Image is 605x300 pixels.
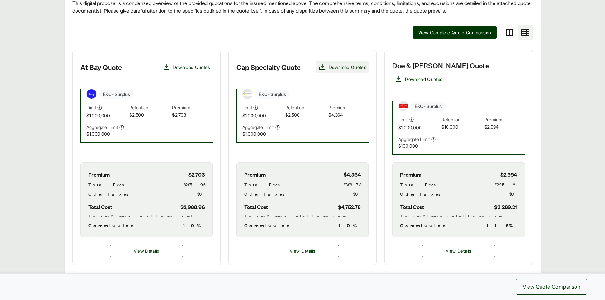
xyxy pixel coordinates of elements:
[244,212,361,219] div: Taxes & Fees are fully earned.
[242,104,252,111] span: Limit
[338,203,361,211] span: $4,752.78
[398,143,439,149] span: $100,000
[400,190,440,197] span: Other Taxes
[399,104,408,109] img: Doe & Emuss
[487,222,517,229] span: 11.5 %
[398,136,430,143] span: Aggregate Limit
[400,203,424,211] span: Total Cost
[244,170,266,179] span: Premium
[266,245,339,257] button: View Details
[405,76,442,83] span: Download Quotes
[242,130,283,137] span: $1,000,000
[244,190,284,197] span: Other Taxes
[180,203,205,211] span: $2,988.96
[500,170,517,179] span: $2,994
[392,73,445,85] button: Download Quotes
[516,279,587,295] button: View Quote Comparison
[523,283,580,290] span: View Quote Comparison
[441,123,482,131] span: $10,000
[285,111,326,119] span: $2,500
[422,245,495,257] a: Doe & Emuss Quote details
[392,61,489,70] h3: Doe & [PERSON_NAME] Quote
[80,62,122,72] h3: At Bay Quote
[329,64,366,70] span: Download Quotes
[446,248,471,254] span: View Details
[400,222,448,229] span: Commission
[413,26,497,39] button: View Complete Quote Comparison
[86,112,127,119] span: $1,000,000
[173,64,210,70] span: Download Quotes
[88,212,205,219] div: Taxes & Fees are fully earned.
[494,203,517,211] span: $3,289.21
[398,124,439,131] span: $1,000,000
[339,222,361,229] span: 10 %
[244,181,280,188] span: Total Fees
[242,112,283,119] span: $1,000,000
[411,102,446,111] span: E&O - Surplus
[188,170,205,179] span: $2,703
[495,181,517,188] span: $295.21
[328,104,369,111] span: Premium
[509,190,517,197] span: $0
[484,116,525,123] span: Premium
[255,90,290,99] span: E&O - Surplus
[290,248,315,254] span: View Details
[244,222,292,229] span: Commission
[183,222,205,229] span: 10 %
[316,61,369,73] button: Download Quotes
[197,190,205,197] span: $0
[110,245,183,257] button: View Details
[266,245,339,257] a: Cap Specialty Quote details
[398,116,408,123] span: Limit
[110,245,183,257] a: At Bay Quote details
[484,123,525,131] span: $2,994
[88,181,124,188] span: Total Fees
[99,90,134,99] span: E&O - Surplus
[441,116,482,123] span: Retention
[184,181,205,188] span: $285.96
[129,104,170,111] span: Retention
[285,104,326,111] span: Retention
[87,89,96,99] img: At-Bay
[160,61,213,73] button: Download Quotes
[88,203,112,211] span: Total Cost
[400,212,517,219] div: Taxes & Fees are fully earned.
[129,111,170,119] span: $2,500
[422,245,495,257] button: View Details
[236,62,301,72] h3: Cap Specialty Quote
[400,170,421,179] span: Premium
[242,124,274,130] span: Aggregate Limit
[328,111,369,119] span: $4,364
[134,248,159,254] span: View Details
[172,104,212,111] span: Premium
[243,92,252,96] img: Cap Specialty
[344,170,361,179] span: $4,364
[244,203,268,211] span: Total Cost
[86,130,127,137] span: $1,000,000
[344,181,361,188] span: $388.78
[172,111,212,119] span: $2,703
[353,190,361,197] span: $0
[400,181,436,188] span: Total Fees
[86,124,118,130] span: Aggregate Limit
[88,170,110,179] span: Premium
[88,190,128,197] span: Other Taxes
[88,222,137,229] span: Commission
[86,104,96,111] span: Limit
[418,29,491,36] span: View Complete Quote Comparison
